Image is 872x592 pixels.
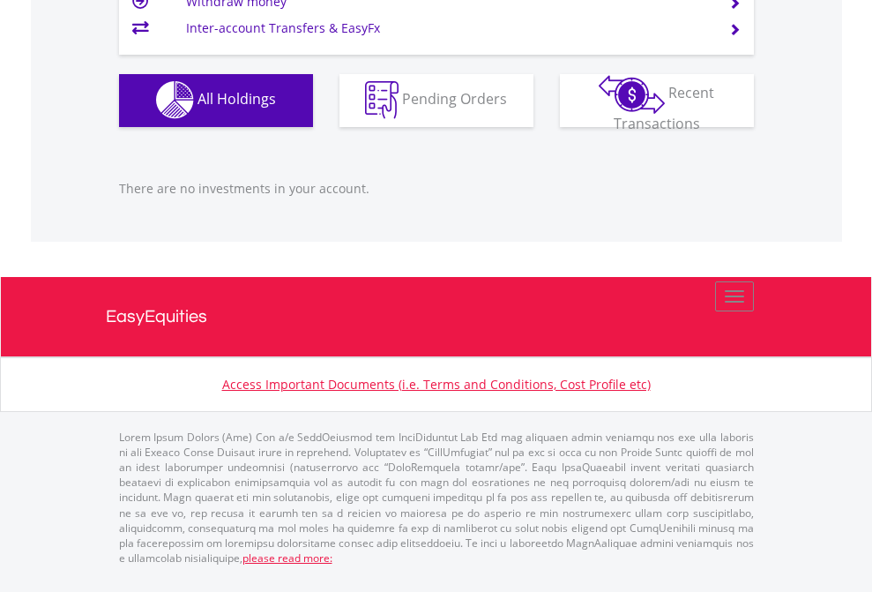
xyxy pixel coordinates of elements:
a: Access Important Documents (i.e. Terms and Conditions, Cost Profile etc) [222,376,651,393]
img: transactions-zar-wht.png [599,75,665,114]
span: All Holdings [198,89,276,109]
a: please read more: [242,551,332,566]
span: Pending Orders [402,89,507,109]
td: Inter-account Transfers & EasyFx [186,15,707,41]
span: Recent Transactions [614,83,715,133]
button: Pending Orders [339,74,533,127]
a: EasyEquities [106,277,767,356]
button: Recent Transactions [560,74,754,127]
img: holdings-wht.png [156,81,194,119]
img: pending_instructions-wht.png [365,81,399,119]
p: Lorem Ipsum Dolors (Ame) Con a/e SeddOeiusmod tem InciDiduntut Lab Etd mag aliquaen admin veniamq... [119,430,754,566]
button: All Holdings [119,74,313,127]
p: There are no investments in your account. [119,180,754,198]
